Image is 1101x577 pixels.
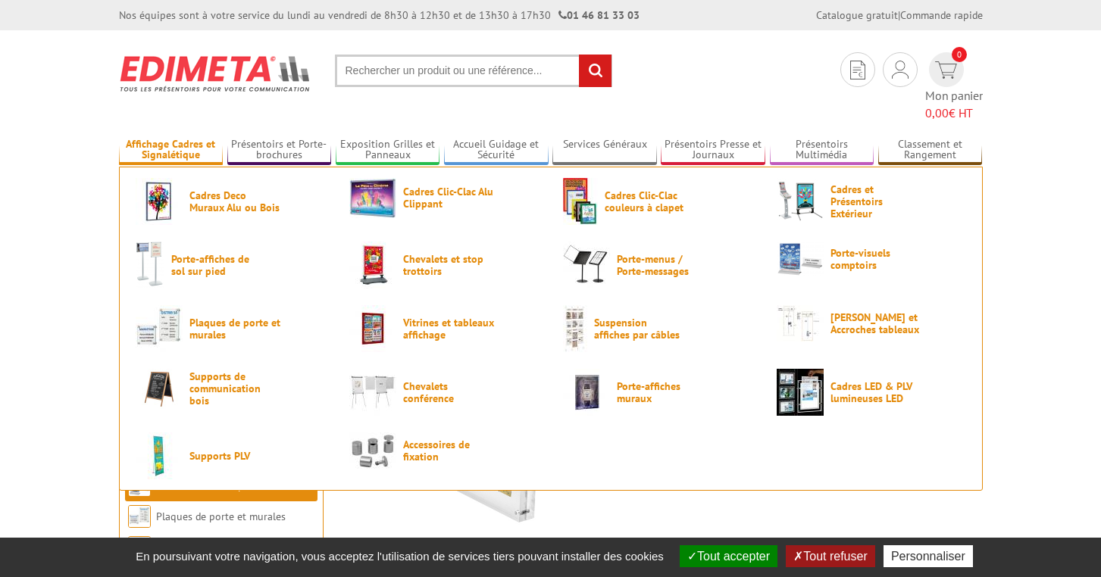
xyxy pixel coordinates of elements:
span: Suspension affiches par câbles [594,317,685,341]
a: [PERSON_NAME] et Accroches tableaux [777,305,966,342]
span: 0,00 [925,105,949,120]
button: Tout refuser [786,545,874,567]
strong: 01 46 81 33 03 [558,8,640,22]
a: Supports PLV [136,432,325,479]
a: Suspension affiches par câbles [563,305,752,352]
img: Cadres Deco Muraux Alu ou Bois [136,178,183,225]
span: Cadres Deco Muraux Alu ou Bois [189,189,280,214]
span: Porte-menus / Porte-messages [617,253,708,277]
img: Cadres Clic-Clac Alu Clippant [349,178,396,218]
a: Cadres Clic-Clac couleurs à clapet [563,178,752,225]
span: Cadres Clic-Clac Alu Clippant [403,186,494,210]
span: Cadres Clic-Clac couleurs à clapet [605,189,696,214]
span: Chevalets conférence [403,380,494,404]
a: devis rapide 0 Mon panier 0,00€ HT [925,52,983,122]
a: Accueil Guidage et Sécurité [444,138,549,163]
a: Cadres LED & PLV lumineuses LED [777,369,966,416]
button: Tout accepter [680,545,777,567]
a: Exposition Grilles et Panneaux [336,138,440,163]
img: Suspension affiches par câbles [563,305,587,352]
img: Chevalets et stop trottoirs [349,242,396,288]
img: Cimaises et Accroches tableaux [777,305,824,342]
a: Porte-visuels comptoirs [156,479,265,492]
img: Edimeta [119,45,312,101]
a: Présentoirs Multimédia [770,138,874,163]
span: Porte-visuels comptoirs [830,247,921,271]
span: Mon panier [925,87,983,122]
a: Commande rapide [900,8,983,22]
a: Catalogue gratuit [816,8,898,22]
img: Porte-affiches de sol sur pied [136,242,164,288]
img: Accessoires de fixation [349,432,396,469]
input: Rechercher un produit ou une référence... [335,55,612,87]
img: Supports de communication bois [136,369,183,409]
span: Vitrines et tableaux affichage [403,317,494,341]
a: Classement et Rangement [878,138,983,163]
a: Accessoires de fixation [349,432,539,469]
a: Supports de communication bois [136,369,325,409]
img: Porte-visuels comptoirs [777,242,824,276]
span: € HT [925,104,983,122]
span: 0 [952,47,967,62]
div: | [816,8,983,23]
a: Chevalets et stop trottoirs [349,242,539,288]
a: Plaques de porte et murales [156,510,286,523]
a: Cadres Clic-Clac Alu Clippant [349,178,539,218]
img: devis rapide [892,61,909,79]
a: Cadres Deco Muraux Alu ou Bois [136,178,325,225]
img: Cadres et Présentoirs Extérieur [777,178,824,225]
img: Plaques de porte et murales [128,505,151,528]
a: Vitrines et tableaux affichage [349,305,539,352]
a: Plaques de porte et murales [136,305,325,352]
a: Porte-menus / Porte-messages [563,242,752,288]
span: Accessoires de fixation [403,438,494,463]
img: Porte-menus / Porte-messages [563,242,610,288]
img: Porte-affiches muraux [563,369,610,416]
span: Chevalets et stop trottoirs [403,253,494,277]
button: Personnaliser (fenêtre modale) [884,545,973,567]
img: Supports PLV [136,432,183,479]
img: devis rapide [850,61,865,80]
img: Vitrines et tableaux affichage [128,536,151,559]
a: Présentoirs Presse et Journaux [661,138,765,163]
a: Porte-visuels comptoirs [777,242,966,276]
div: Nos équipes sont à votre service du lundi au vendredi de 8h30 à 12h30 et de 13h30 à 17h30 [119,8,640,23]
a: Affichage Cadres et Signalétique [119,138,224,163]
img: Chevalets conférence [349,369,396,416]
img: Plaques de porte et murales [136,305,183,352]
span: [PERSON_NAME] et Accroches tableaux [830,311,921,335]
img: Cadres Clic-Clac couleurs à clapet [563,178,598,225]
a: Porte-affiches muraux [563,369,752,416]
a: Cadres et Présentoirs Extérieur [777,178,966,225]
span: En poursuivant votre navigation, vous acceptez l'utilisation de services tiers pouvant installer ... [128,550,671,563]
a: Chevalets conférence [349,369,539,416]
img: devis rapide [935,61,957,79]
span: Cadres et Présentoirs Extérieur [830,183,921,220]
span: Supports PLV [189,450,280,462]
img: Vitrines et tableaux affichage [349,305,396,352]
a: Porte-affiches de sol sur pied [136,242,325,288]
span: Cadres LED & PLV lumineuses LED [830,380,921,404]
span: Porte-affiches muraux [617,380,708,404]
a: Présentoirs et Porte-brochures [227,138,332,163]
a: Services Généraux [552,138,657,163]
img: Cadres LED & PLV lumineuses LED [777,369,824,416]
input: rechercher [579,55,611,87]
span: Plaques de porte et murales [189,317,280,341]
span: Supports de communication bois [189,370,280,407]
span: Porte-affiches de sol sur pied [171,253,262,277]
